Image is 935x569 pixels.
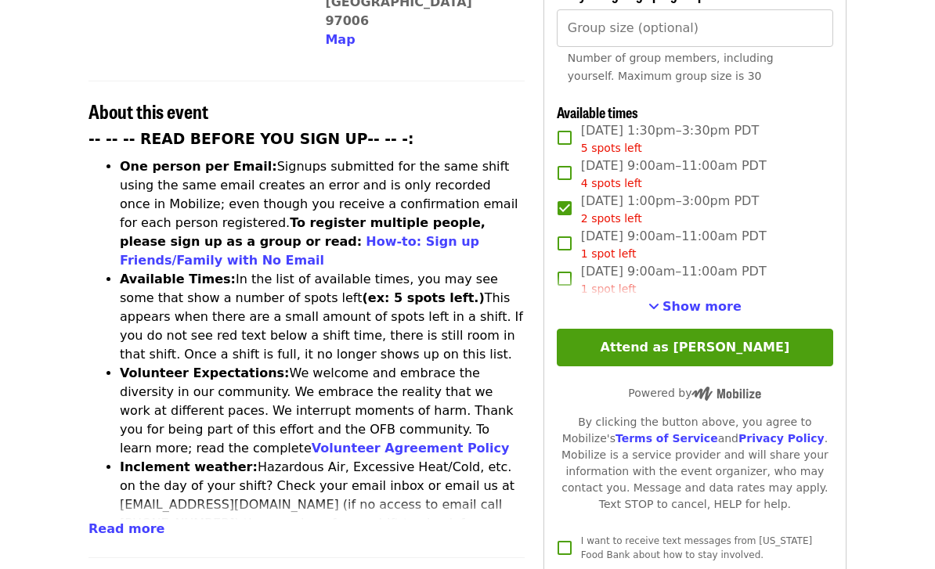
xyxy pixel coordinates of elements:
span: 5 spots left [581,142,642,154]
button: Map [325,31,355,49]
span: [DATE] 9:00am–11:00am PDT [581,227,767,262]
span: 4 spots left [581,177,642,189]
span: [DATE] 1:00pm–3:00pm PDT [581,192,759,227]
span: 1 spot left [581,247,637,260]
button: See more timeslots [648,297,742,316]
span: Map [325,32,355,47]
span: Number of group members, including yourself. Maximum group size is 30 [568,52,774,82]
li: In the list of available times, you may see some that show a number of spots left This appears wh... [120,270,525,364]
span: About this event [88,97,208,124]
img: Powered by Mobilize [691,387,761,401]
span: [DATE] 9:00am–11:00am PDT [581,157,767,192]
strong: Inclement weather: [120,459,258,474]
span: Available times [557,102,638,122]
span: [DATE] 1:30pm–3:30pm PDT [581,121,759,157]
strong: Available Times: [120,272,236,286]
li: Hazardous Air, Excessive Heat/Cold, etc. on the day of your shift? Check your email inbox or emai... [120,458,525,552]
a: Volunteer Agreement Policy [312,441,510,456]
strong: -- -- -- READ BEFORE YOU SIGN UP-- -- -: [88,131,414,147]
span: I want to receive text messages from [US_STATE] Food Bank about how to stay involved. [581,535,812,560]
a: Terms of Service [616,432,718,445]
strong: (ex: 5 spots left.) [362,290,484,305]
div: By clicking the button above, you agree to Mobilize's and . Mobilize is a service provider and wi... [557,414,833,513]
button: Read more [88,520,164,538]
li: We welcome and embrace the diversity in our community. We embrace the reality that we work at dif... [120,364,525,458]
span: [DATE] 9:00am–11:00am PDT [581,262,767,297]
strong: Volunteer Expectations: [120,366,290,380]
strong: One person per Email: [120,159,277,174]
span: 2 spots left [581,212,642,225]
span: Show more [662,299,742,314]
li: Signups submitted for the same shift using the same email creates an error and is only recorded o... [120,157,525,270]
span: Read more [88,521,164,536]
a: Privacy Policy [738,432,825,445]
strong: To register multiple people, please sign up as a group or read: [120,215,486,249]
button: Attend as [PERSON_NAME] [557,329,833,366]
span: 1 spot left [581,283,637,295]
a: How-to: Sign up Friends/Family with No Email [120,234,479,268]
span: Powered by [628,387,761,399]
input: [object Object] [557,9,833,47]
